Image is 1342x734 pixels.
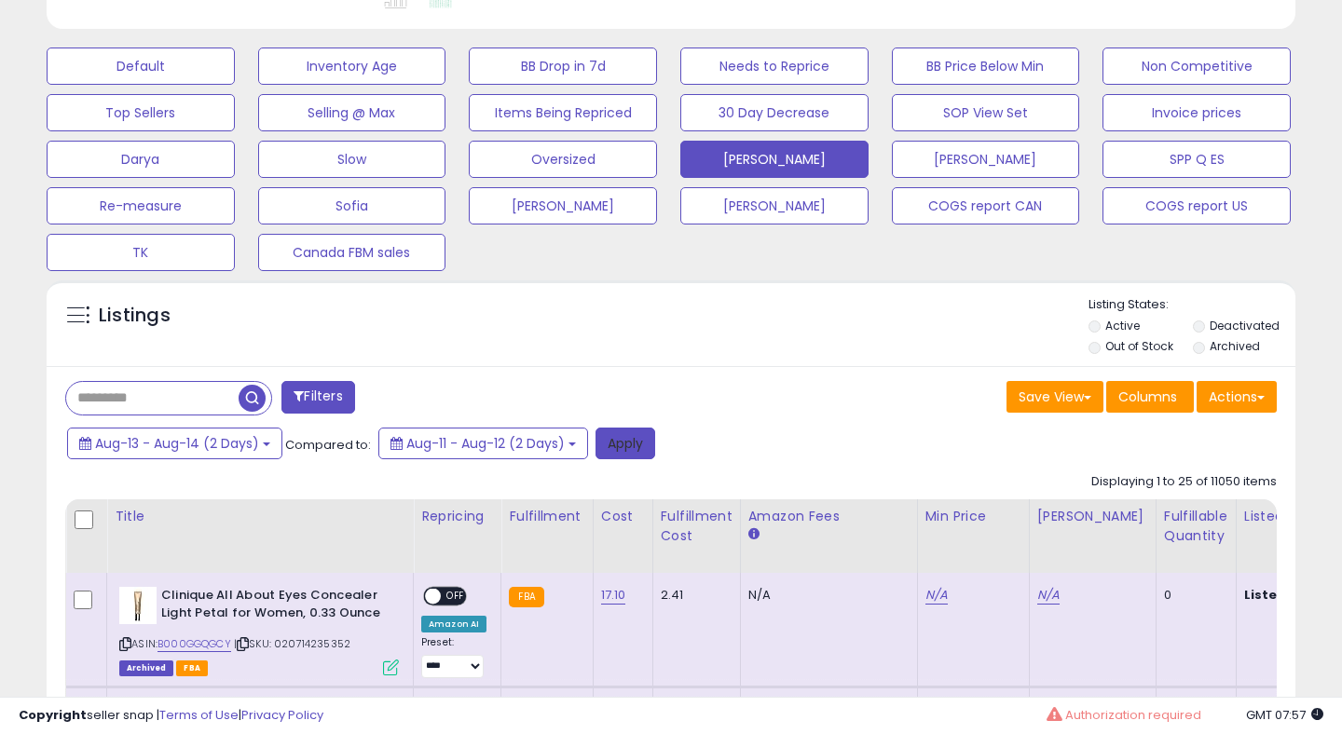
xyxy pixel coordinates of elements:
[509,587,543,607] small: FBA
[1197,381,1277,413] button: Actions
[1105,338,1173,354] label: Out of Stock
[47,234,235,271] button: TK
[421,616,486,632] div: Amazon AI
[119,660,173,676] span: Listings that have been deleted from Seller Central
[1164,507,1228,546] div: Fulfillable Quantity
[119,587,157,624] img: 31NEhAS6-VL._SL40_.jpg
[115,507,405,526] div: Title
[95,434,259,453] span: Aug-13 - Aug-14 (2 Days)
[1244,586,1329,604] b: Listed Price:
[892,94,1080,131] button: SOP View Set
[159,706,239,724] a: Terms of Use
[748,507,910,526] div: Amazon Fees
[47,48,235,85] button: Default
[1102,187,1291,224] button: COGS report US
[19,707,323,725] div: seller snap | |
[241,706,323,724] a: Privacy Policy
[47,94,235,131] button: Top Sellers
[281,381,354,414] button: Filters
[892,141,1080,178] button: [PERSON_NAME]
[892,48,1080,85] button: BB Price Below Min
[1105,318,1140,333] label: Active
[258,94,446,131] button: Selling @ Max
[406,434,565,453] span: Aug-11 - Aug-12 (2 Days)
[748,526,760,543] small: Amazon Fees.
[469,48,657,85] button: BB Drop in 7d
[1102,141,1291,178] button: SPP Q ES
[119,587,399,673] div: ASIN:
[661,587,726,604] div: 2.41
[748,587,903,604] div: N/A
[509,507,584,526] div: Fulfillment
[1102,94,1291,131] button: Invoice prices
[258,48,446,85] button: Inventory Age
[1106,381,1194,413] button: Columns
[1037,586,1060,605] a: N/A
[1037,507,1148,526] div: [PERSON_NAME]
[1091,473,1277,491] div: Displaying 1 to 25 of 11050 items
[680,187,869,224] button: [PERSON_NAME]
[925,586,948,605] a: N/A
[1210,338,1260,354] label: Archived
[157,636,231,652] a: B000GGQGCY
[285,436,371,454] span: Compared to:
[1102,48,1291,85] button: Non Competitive
[469,94,657,131] button: Items Being Repriced
[441,589,471,605] span: OFF
[892,187,1080,224] button: COGS report CAN
[47,141,235,178] button: Darya
[378,428,588,459] button: Aug-11 - Aug-12 (2 Days)
[1118,387,1177,406] span: Columns
[234,636,350,651] span: | SKU: 020714235352
[421,507,493,526] div: Repricing
[421,636,486,678] div: Preset:
[258,234,446,271] button: Canada FBM sales
[601,586,626,605] a: 17.10
[925,507,1021,526] div: Min Price
[1210,318,1280,333] label: Deactivated
[47,187,235,224] button: Re-measure
[680,94,869,131] button: 30 Day Decrease
[469,187,657,224] button: [PERSON_NAME]
[596,428,655,459] button: Apply
[661,507,733,546] div: Fulfillment Cost
[1089,296,1296,314] p: Listing States:
[258,141,446,178] button: Slow
[680,48,869,85] button: Needs to Reprice
[176,660,208,676] span: FBA
[469,141,657,178] button: Oversized
[601,507,645,526] div: Cost
[99,303,171,329] h5: Listings
[67,428,282,459] button: Aug-13 - Aug-14 (2 Days)
[1246,706,1323,724] span: 2025-08-14 07:57 GMT
[161,587,388,626] b: Clinique All About Eyes Concealer Light Petal for Women, 0.33 Ounce
[680,141,869,178] button: [PERSON_NAME]
[19,706,87,724] strong: Copyright
[1164,587,1222,604] div: 0
[258,187,446,224] button: Sofia
[1006,381,1103,413] button: Save View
